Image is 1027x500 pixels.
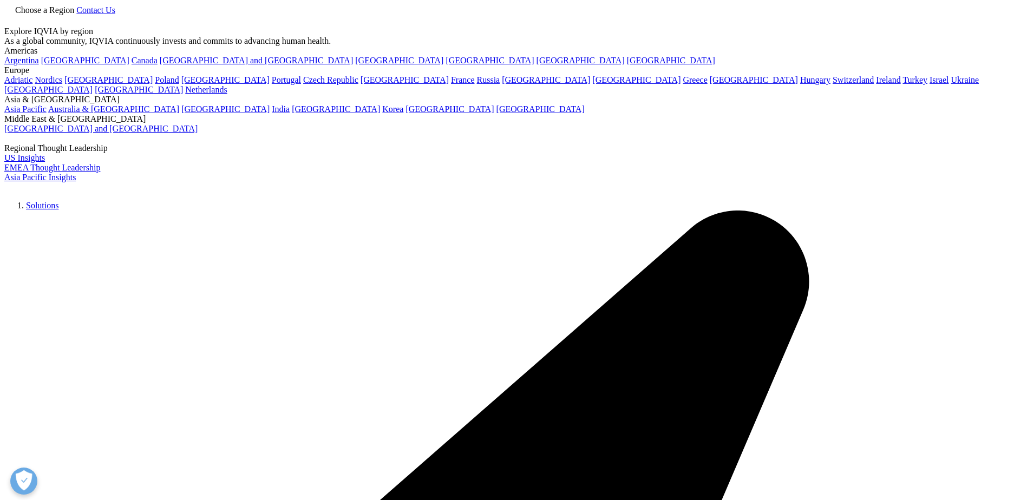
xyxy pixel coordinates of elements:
a: [GEOGRAPHIC_DATA] [181,104,270,114]
a: Adriatic [4,75,32,84]
a: Solutions [26,201,58,210]
a: Hungary [800,75,830,84]
div: Regional Thought Leadership [4,143,1023,153]
a: [GEOGRAPHIC_DATA] [502,75,590,84]
a: Asia Pacific Insights [4,173,76,182]
a: [GEOGRAPHIC_DATA] [361,75,449,84]
a: Contact Us [76,5,115,15]
a: Canada [132,56,158,65]
a: Asia Pacific [4,104,47,114]
a: India [272,104,290,114]
a: [GEOGRAPHIC_DATA] and [GEOGRAPHIC_DATA] [160,56,353,65]
a: Czech Republic [303,75,358,84]
div: Asia & [GEOGRAPHIC_DATA] [4,95,1023,104]
a: Ireland [876,75,900,84]
a: Turkey [902,75,927,84]
a: [GEOGRAPHIC_DATA] [95,85,183,94]
button: Abrir preferencias [10,468,37,495]
a: [GEOGRAPHIC_DATA] [592,75,681,84]
a: EMEA Thought Leadership [4,163,100,172]
a: [GEOGRAPHIC_DATA] [710,75,798,84]
a: Nordics [35,75,62,84]
a: Portugal [272,75,301,84]
a: Argentina [4,56,39,65]
a: [GEOGRAPHIC_DATA] [537,56,625,65]
a: Switzerland [833,75,874,84]
a: [GEOGRAPHIC_DATA] [4,85,93,94]
a: Russia [477,75,500,84]
a: Korea [382,104,403,114]
a: [GEOGRAPHIC_DATA] [496,104,585,114]
div: Europe [4,65,1023,75]
a: [GEOGRAPHIC_DATA] [64,75,153,84]
a: [GEOGRAPHIC_DATA] [355,56,443,65]
a: France [451,75,475,84]
a: Netherlands [185,85,227,94]
a: [GEOGRAPHIC_DATA] and [GEOGRAPHIC_DATA] [4,124,198,133]
a: [GEOGRAPHIC_DATA] [181,75,270,84]
span: Choose a Region [15,5,74,15]
a: [GEOGRAPHIC_DATA] [41,56,129,65]
a: [GEOGRAPHIC_DATA] [446,56,534,65]
a: Ukraine [951,75,979,84]
a: Australia & [GEOGRAPHIC_DATA] [48,104,179,114]
a: Poland [155,75,179,84]
div: Explore IQVIA by region [4,27,1023,36]
a: [GEOGRAPHIC_DATA] [292,104,380,114]
div: Americas [4,46,1023,56]
a: Greece [683,75,707,84]
div: As a global community, IQVIA continuously invests and commits to advancing human health. [4,36,1023,46]
a: Israel [930,75,949,84]
a: US Insights [4,153,45,162]
a: [GEOGRAPHIC_DATA] [627,56,715,65]
div: Middle East & [GEOGRAPHIC_DATA] [4,114,1023,124]
a: [GEOGRAPHIC_DATA] [405,104,494,114]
